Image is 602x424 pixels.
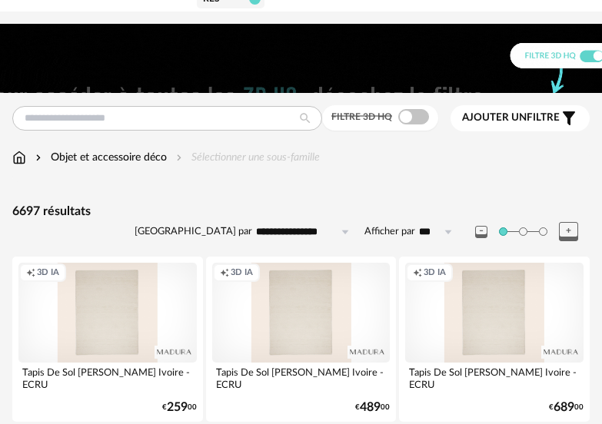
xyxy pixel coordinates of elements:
[32,150,45,165] img: svg+xml;base64,PHN2ZyB3aWR0aD0iMTYiIGhlaWdodD0iMTYiIHZpZXdCb3g9IjAgMCAxNiAxNiIgZmlsbD0ibm9uZSIgeG...
[360,402,381,412] span: 489
[206,257,397,422] a: Creation icon 3D IA Tapis De Sol [PERSON_NAME] Ivoire - ECRU €48900
[405,363,584,393] div: Tapis De Sol [PERSON_NAME] Ivoire - ECRU
[554,402,574,412] span: 689
[231,267,253,279] span: 3D IA
[462,112,527,123] span: Ajouter un
[364,225,415,238] label: Afficher par
[167,402,188,412] span: 259
[355,402,390,412] div: € 00
[424,267,446,279] span: 3D IA
[462,111,560,124] span: filtre
[212,363,391,393] div: Tapis De Sol [PERSON_NAME] Ivoire - ECRU
[12,204,590,220] div: 6697 résultats
[135,225,252,238] label: [GEOGRAPHIC_DATA] par
[12,150,26,165] img: svg+xml;base64,PHN2ZyB3aWR0aD0iMTYiIGhlaWdodD0iMTciIHZpZXdCb3g9IjAgMCAxNiAxNyIgZmlsbD0ibm9uZSIgeG...
[549,402,584,412] div: € 00
[560,109,578,128] span: Filter icon
[26,267,35,279] span: Creation icon
[331,112,392,121] span: Filtre 3D HQ
[399,257,590,422] a: Creation icon 3D IA Tapis De Sol [PERSON_NAME] Ivoire - ECRU €68900
[32,150,167,165] div: Objet et accessoire déco
[37,267,59,279] span: 3D IA
[451,105,590,131] button: Ajouter unfiltre Filter icon
[220,267,229,279] span: Creation icon
[162,402,197,412] div: € 00
[12,257,203,422] a: Creation icon 3D IA Tapis De Sol [PERSON_NAME] Ivoire - ECRU €25900
[18,363,197,393] div: Tapis De Sol [PERSON_NAME] Ivoire - ECRU
[413,267,422,279] span: Creation icon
